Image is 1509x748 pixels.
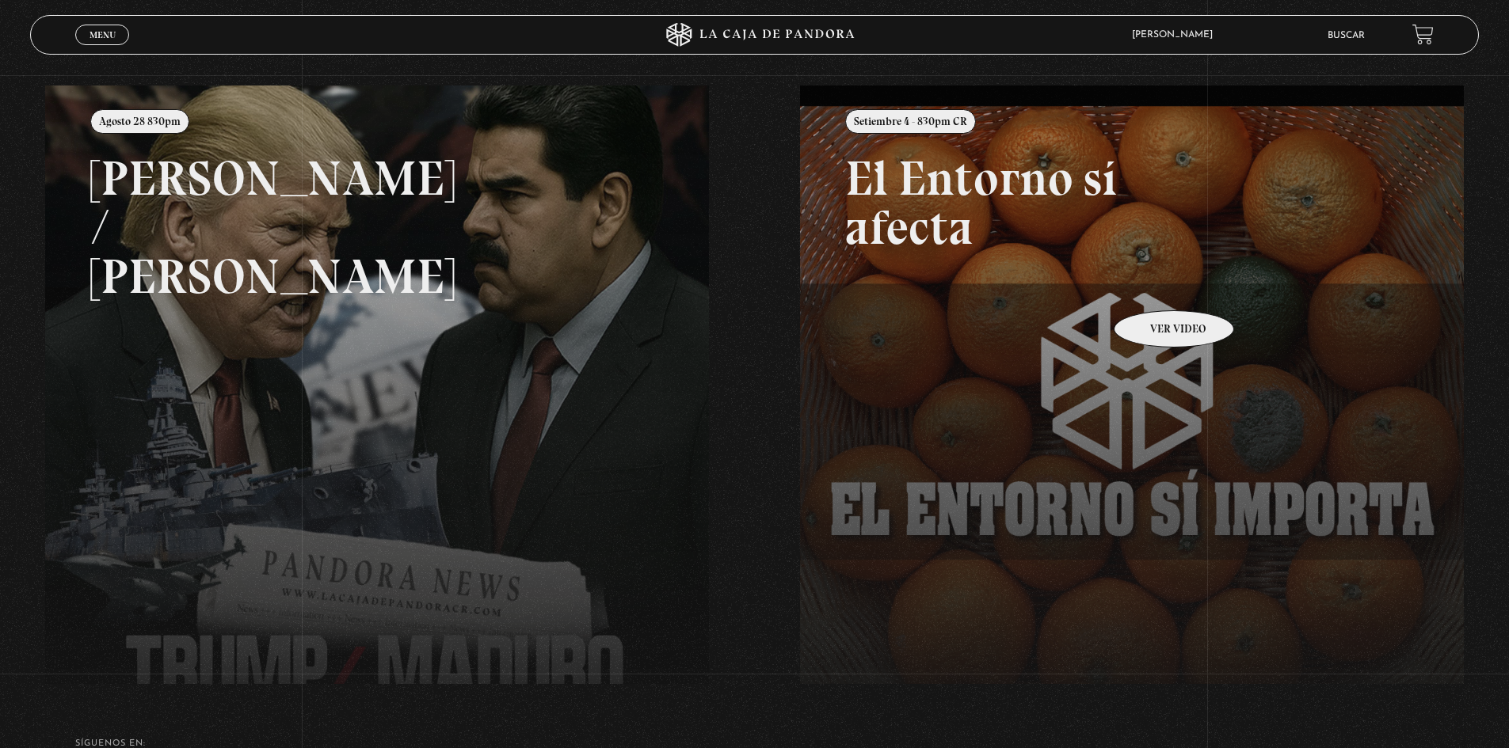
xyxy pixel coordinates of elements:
[1328,31,1365,40] a: Buscar
[84,44,121,55] span: Cerrar
[90,30,116,40] span: Menu
[1412,24,1434,45] a: View your shopping cart
[75,739,1434,748] h4: SÍguenos en:
[1124,30,1229,40] span: [PERSON_NAME]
